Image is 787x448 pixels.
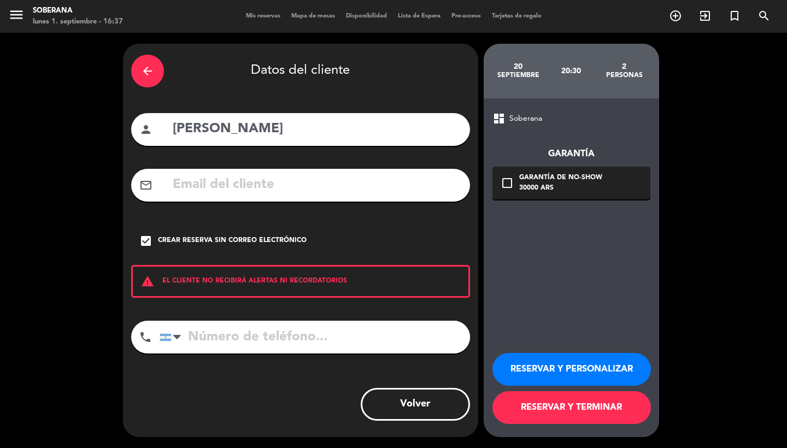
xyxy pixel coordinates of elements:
div: EL CLIENTE NO RECIBIRÁ ALERTAS NI RECORDATORIOS [131,265,470,298]
div: Soberana [33,5,123,16]
div: Crear reserva sin correo electrónico [158,235,307,246]
div: Argentina: +54 [160,321,185,353]
div: 20:30 [545,52,598,90]
div: Garantía [492,147,650,161]
span: Lista de Espera [392,13,446,19]
i: exit_to_app [698,9,712,22]
i: check_box [139,234,152,247]
input: Nombre del cliente [172,118,462,140]
button: menu [8,7,25,27]
span: dashboard [492,112,506,125]
input: Número de teléfono... [160,321,470,353]
i: search [757,9,771,22]
i: turned_in_not [728,9,741,22]
div: personas [598,71,651,80]
div: septiembre [492,71,545,80]
span: Disponibilidad [340,13,392,19]
div: Datos del cliente [131,52,470,90]
div: 20 [492,62,545,71]
span: Mapa de mesas [286,13,340,19]
i: check_box_outline_blank [501,176,514,190]
span: Pre-acceso [446,13,486,19]
span: Soberana [509,113,542,125]
button: RESERVAR Y TERMINAR [492,391,651,424]
div: Garantía de no-show [519,173,602,184]
div: 30000 ARS [519,183,602,194]
span: Tarjetas de regalo [486,13,547,19]
input: Email del cliente [172,174,462,196]
i: mail_outline [139,179,152,192]
div: 2 [598,62,651,71]
i: menu [8,7,25,23]
span: Mis reservas [240,13,286,19]
i: arrow_back [141,64,154,78]
button: Volver [361,388,470,421]
i: phone [139,331,152,344]
div: lunes 1. septiembre - 16:37 [33,16,123,27]
i: person [139,123,152,136]
i: warning [133,275,162,288]
i: add_circle_outline [669,9,682,22]
button: RESERVAR Y PERSONALIZAR [492,353,651,386]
